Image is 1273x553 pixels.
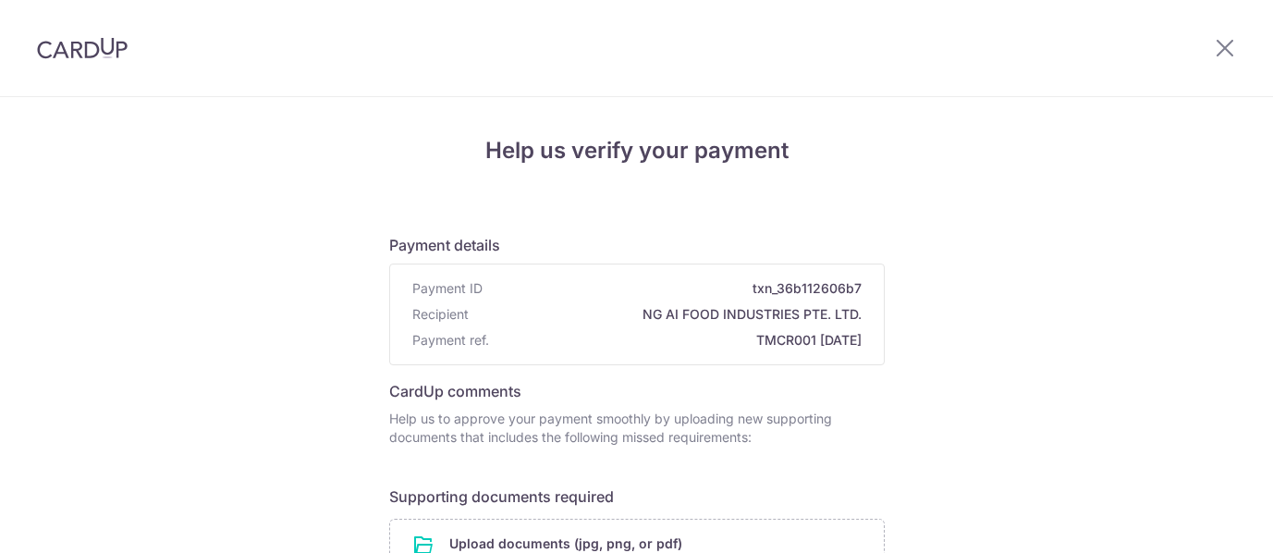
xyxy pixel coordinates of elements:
[389,410,885,447] p: Help us to approve your payment smoothly by uploading new supporting documents that includes the ...
[496,331,862,350] span: TMCR001 [DATE]
[389,234,885,256] h6: Payment details
[412,279,483,298] span: Payment ID
[412,331,489,350] span: Payment ref.
[389,134,885,167] h4: Help us verify your payment
[389,380,885,402] h6: CardUp comments
[412,305,469,324] span: Recipient
[37,37,128,59] img: CardUp
[389,485,885,508] h6: Supporting documents required
[476,305,862,324] span: NG AI FOOD INDUSTRIES PTE. LTD.
[490,279,862,298] span: txn_36b112606b7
